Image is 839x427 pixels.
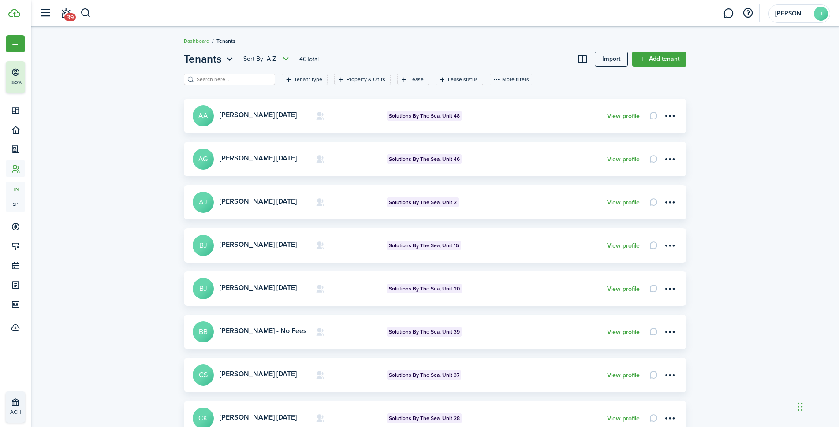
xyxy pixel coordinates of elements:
span: Joseph [775,11,810,17]
span: Solutions By The Sea, Unit 20 [389,285,460,293]
button: More filters [490,74,532,85]
a: Dashboard [184,37,209,45]
a: [PERSON_NAME] [DATE] [220,412,297,422]
p: 50% [11,79,22,86]
img: TenantCloud [8,9,20,17]
a: View profile [607,156,640,163]
button: Sort byA-Z [243,54,291,64]
button: Open menu [663,281,678,296]
a: [PERSON_NAME] [DATE] [220,369,297,379]
button: 50% [6,61,79,93]
button: Open menu [663,108,678,123]
a: View profile [607,415,640,422]
span: Solutions By The Sea, Unit 48 [389,112,460,120]
filter-tag: Open filter [282,74,328,85]
button: Open resource center [740,6,755,21]
a: BJ [193,278,214,299]
span: 39 [64,13,76,21]
a: CS [193,364,214,386]
a: View profile [607,329,640,336]
a: Notifications [57,2,74,25]
filter-tag-label: Lease status [448,75,478,83]
filter-tag-label: Lease [410,75,424,83]
a: BB [193,321,214,342]
filter-tag-label: Property & Units [347,75,385,83]
filter-tag: Open filter [334,74,391,85]
span: Solutions By The Sea, Unit 28 [389,414,460,422]
span: Tenants [184,51,222,67]
span: Sort by [243,55,267,63]
a: sp [6,197,25,212]
button: Open menu [184,51,235,67]
a: AJ [193,192,214,213]
a: [PERSON_NAME] [DATE] [220,196,297,206]
a: [PERSON_NAME] [DATE] [220,239,297,249]
button: Open menu [663,195,678,210]
a: View profile [607,199,640,206]
button: Open sidebar [37,5,54,22]
input: Search here... [194,75,272,84]
a: [PERSON_NAME] [DATE] [220,110,297,120]
button: Open menu [663,238,678,253]
header-page-total: 46 Total [299,55,319,64]
span: Tenants [216,37,235,45]
filter-tag: Open filter [436,74,483,85]
button: Tenants [184,51,235,67]
filter-tag: Open filter [397,74,429,85]
span: Solutions By The Sea, Unit 46 [389,155,460,163]
avatar-text: J [814,7,828,21]
button: Open menu [663,411,678,426]
a: Add tenant [632,52,686,67]
a: [PERSON_NAME] [DATE] [220,282,297,293]
iframe: Chat Widget [692,332,839,427]
span: A-Z [267,55,276,63]
a: AG [193,149,214,170]
filter-tag-label: Tenant type [294,75,322,83]
span: Solutions By The Sea, Unit 37 [389,371,459,379]
a: [PERSON_NAME] - No Fees [220,326,307,336]
a: BJ [193,235,214,256]
a: View profile [607,372,640,379]
a: View profile [607,242,640,249]
a: View profile [607,286,640,293]
a: View profile [607,113,640,120]
button: Open menu [663,324,678,339]
button: Open menu [6,35,25,52]
button: Search [80,6,91,21]
span: Solutions By The Sea, Unit 39 [389,328,460,336]
a: AA [193,105,214,126]
a: tn [6,182,25,197]
button: Open menu [243,54,291,64]
a: ACH [6,391,25,423]
div: Drag [798,394,803,420]
span: Solutions By The Sea, Unit 2 [389,198,457,206]
button: Open menu [663,152,678,167]
span: Solutions By The Sea, Unit 15 [389,241,459,249]
button: Open menu [663,368,678,382]
p: ACH [10,408,62,416]
a: Messaging [720,2,737,25]
a: Import [595,52,628,67]
a: [PERSON_NAME] [DATE] [220,153,297,163]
